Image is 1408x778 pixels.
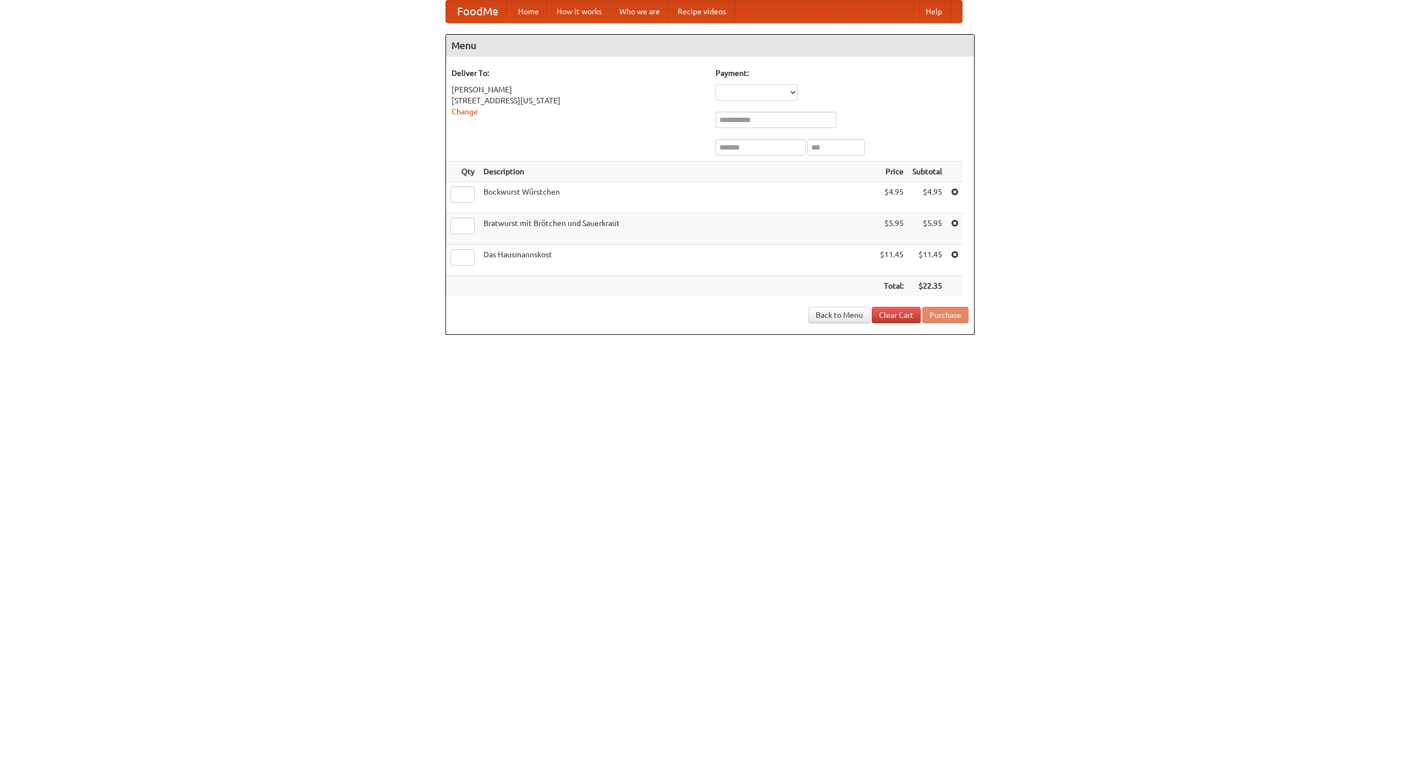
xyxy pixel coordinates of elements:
[446,162,479,182] th: Qty
[610,1,669,23] a: Who we are
[876,245,908,276] td: $11.45
[876,182,908,213] td: $4.95
[479,162,876,182] th: Description
[876,162,908,182] th: Price
[908,182,947,213] td: $4.95
[908,245,947,276] td: $11.45
[876,213,908,245] td: $5.95
[908,276,947,296] th: $22.35
[446,1,509,23] a: FoodMe
[452,95,705,106] div: [STREET_ADDRESS][US_STATE]
[669,1,735,23] a: Recipe videos
[479,213,876,245] td: Bratwurst mit Brötchen und Sauerkraut
[876,276,908,296] th: Total:
[548,1,610,23] a: How it works
[479,245,876,276] td: Das Hausmannskost
[917,1,951,23] a: Help
[479,182,876,213] td: Bockwurst Würstchen
[908,213,947,245] td: $5.95
[452,84,705,95] div: [PERSON_NAME]
[872,307,921,323] a: Clear Cart
[452,107,478,116] a: Change
[446,35,974,57] h4: Menu
[922,307,969,323] button: Purchase
[452,68,705,79] h5: Deliver To:
[716,68,969,79] h5: Payment:
[908,162,947,182] th: Subtotal
[809,307,870,323] a: Back to Menu
[509,1,548,23] a: Home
